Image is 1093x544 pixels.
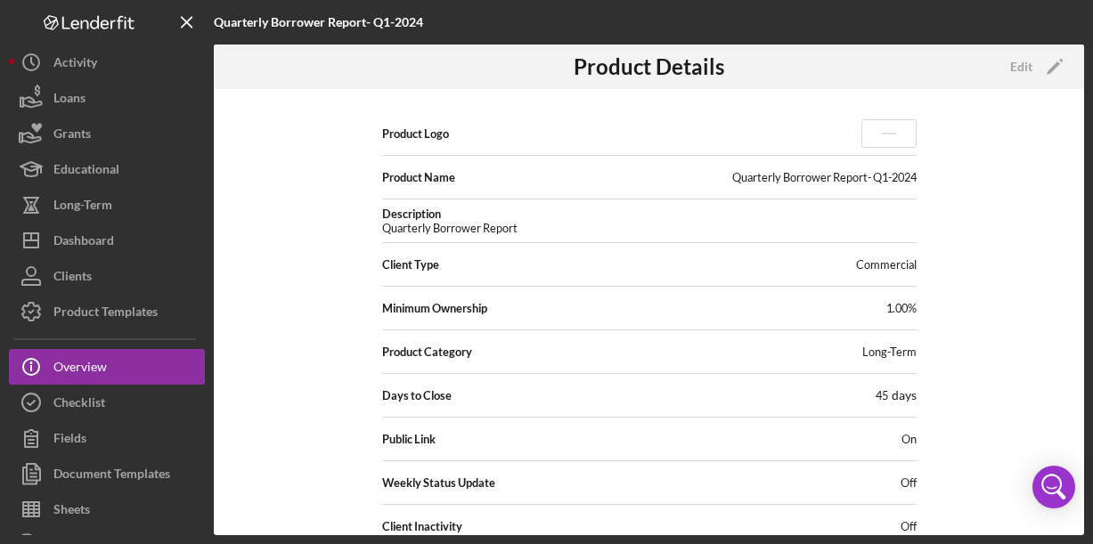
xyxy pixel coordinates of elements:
[901,432,917,446] span: On
[53,223,114,263] div: Dashboard
[382,475,495,490] span: Weekly Status Update
[999,53,1070,80] button: Edit
[9,385,205,420] button: Checklist
[53,294,158,334] div: Product Templates
[382,207,917,221] span: Description
[382,345,472,359] span: Product Category
[382,221,518,235] pre: Quarterly Borrower Report
[901,519,917,533] span: Off
[382,301,487,315] span: Minimum Ownership
[53,385,105,425] div: Checklist
[892,387,917,402] span: days
[53,45,97,85] div: Activity
[9,294,205,329] button: Product Templates
[53,116,91,156] div: Grants
[9,116,205,151] button: Grants
[876,388,917,402] div: 45
[53,258,92,298] div: Clients
[9,491,205,527] button: Sheets
[382,170,455,184] span: Product Name
[9,258,205,294] button: Clients
[53,420,86,460] div: Fields
[53,456,170,496] div: Document Templates
[382,432,436,446] span: Public Link
[732,170,917,184] div: Quarterly Borrower Report- Q1-2024
[53,80,86,120] div: Loans
[856,257,917,272] div: Commercial
[214,14,423,29] b: Quarterly Borrower Report- Q1-2024
[382,126,449,141] span: Product Logo
[53,151,119,191] div: Educational
[9,151,205,187] button: Educational
[862,345,917,359] div: Long-Term
[901,475,917,490] span: Off
[9,223,205,258] button: Dashboard
[9,80,205,116] button: Loans
[574,54,724,79] h3: Product Details
[1032,466,1075,508] div: Open Intercom Messenger
[9,456,205,491] button: Document Templates
[9,349,205,385] button: Overview
[382,388,452,402] span: Days to Close
[53,187,112,227] div: Long-Term
[886,301,917,315] span: 1.00%
[9,420,205,456] button: Fields
[382,519,462,533] span: Client Inactivity
[9,45,205,80] button: Activity
[9,187,205,223] button: Long-Term
[1010,53,1032,80] div: Edit
[53,349,107,389] div: Overview
[382,257,439,272] span: Client Type
[53,491,90,532] div: Sheets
